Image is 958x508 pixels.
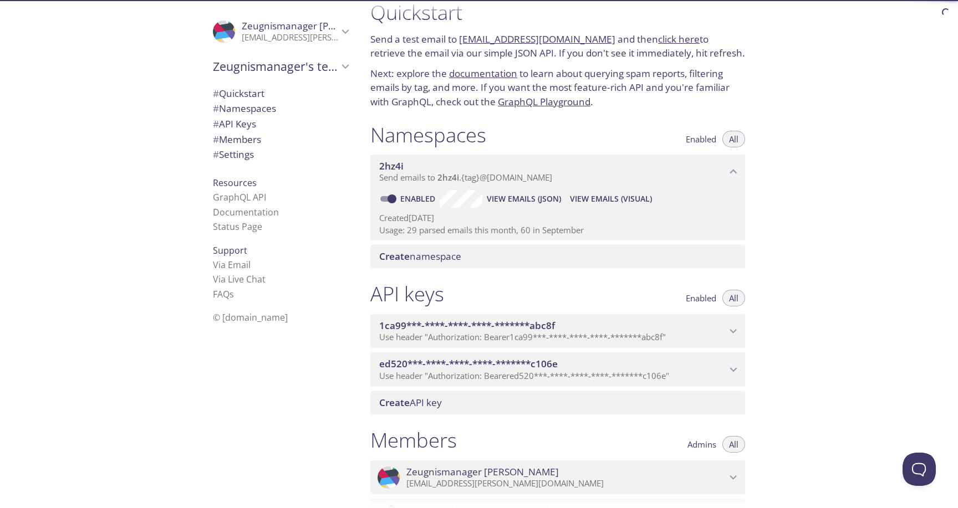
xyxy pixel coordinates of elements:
[406,478,726,489] p: [EMAIL_ADDRESS][PERSON_NAME][DOMAIN_NAME]
[213,59,338,74] span: Zeugnismanager's team
[498,95,590,108] a: GraphQL Playground
[213,244,247,256] span: Support
[370,428,457,453] h1: Members
[370,155,745,189] div: 2hz4i namespace
[903,453,936,486] iframe: Help Scout Beacon - Open
[379,396,410,409] span: Create
[370,245,745,268] div: Create namespace
[213,191,266,203] a: GraphQL API
[370,32,745,60] p: Send a test email to and then to retrieve the email via our simple JSON API. If you don't see it ...
[482,190,565,208] button: View Emails (JSON)
[487,192,561,206] span: View Emails (JSON)
[213,117,256,130] span: API Keys
[230,288,234,300] span: s
[379,250,410,263] span: Create
[370,391,745,414] div: Create API Key
[213,311,288,324] span: © [DOMAIN_NAME]
[379,250,461,263] span: namespace
[370,460,745,495] div: Zeugnismanager Haufe
[213,273,266,285] a: Via Live Chat
[681,436,723,453] button: Admins
[204,13,357,50] div: Zeugnismanager Haufe
[213,288,234,300] a: FAQ
[379,224,736,236] p: Usage: 29 parsed emails this month, 60 in September
[370,281,444,306] h1: API keys
[213,87,264,100] span: Quickstart
[213,87,219,100] span: #
[379,160,404,172] span: 2hz4i
[370,122,486,147] h1: Namespaces
[204,52,357,81] div: Zeugnismanager's team
[679,131,723,147] button: Enabled
[204,147,357,162] div: Team Settings
[213,102,219,115] span: #
[213,133,261,146] span: Members
[204,116,357,132] div: API Keys
[213,102,276,115] span: Namespaces
[399,193,440,204] a: Enabled
[242,19,394,32] span: Zeugnismanager [PERSON_NAME]
[379,172,552,183] span: Send emails to . {tag} @[DOMAIN_NAME]
[213,133,219,146] span: #
[213,148,254,161] span: Settings
[204,132,357,147] div: Members
[379,212,736,224] p: Created [DATE]
[658,33,700,45] a: click here
[459,33,615,45] a: [EMAIL_ADDRESS][DOMAIN_NAME]
[204,101,357,116] div: Namespaces
[242,32,338,43] p: [EMAIL_ADDRESS][PERSON_NAME][DOMAIN_NAME]
[570,192,652,206] span: View Emails (Visual)
[406,466,559,478] span: Zeugnismanager [PERSON_NAME]
[213,259,251,271] a: Via Email
[449,67,517,80] a: documentation
[722,436,745,453] button: All
[213,117,219,130] span: #
[213,220,262,233] a: Status Page
[370,66,745,109] p: Next: explore the to learn about querying spam reports, filtering emails by tag, and more. If you...
[437,172,459,183] span: 2hz4i
[722,290,745,306] button: All
[679,290,723,306] button: Enabled
[213,206,279,218] a: Documentation
[565,190,656,208] button: View Emails (Visual)
[213,148,219,161] span: #
[379,396,442,409] span: API key
[722,131,745,147] button: All
[204,86,357,101] div: Quickstart
[213,177,257,189] span: Resources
